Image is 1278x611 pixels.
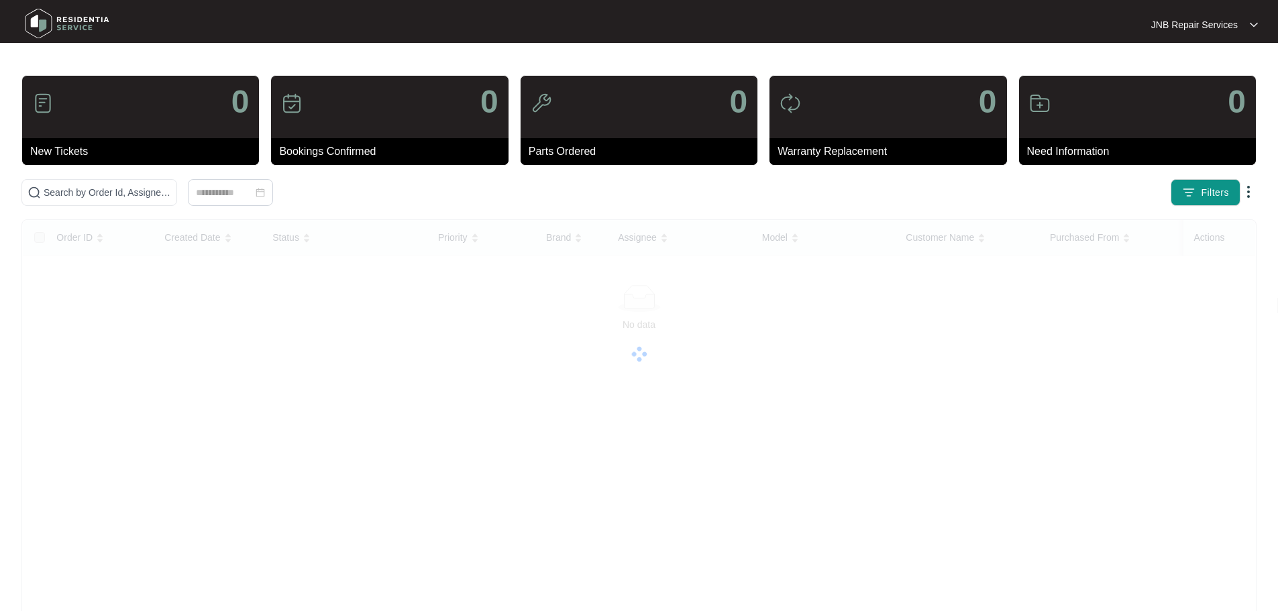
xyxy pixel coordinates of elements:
p: 0 [979,86,997,118]
img: filter icon [1182,186,1195,199]
img: residentia service logo [20,3,114,44]
p: Need Information [1027,144,1256,160]
input: Search by Order Id, Assignee Name, Customer Name, Brand and Model [44,185,171,200]
p: 0 [1228,86,1246,118]
p: New Tickets [30,144,259,160]
img: dropdown arrow [1240,184,1257,200]
img: icon [780,93,801,114]
img: search-icon [28,186,41,199]
img: icon [531,93,552,114]
span: Filters [1201,186,1229,200]
p: JNB Repair Services [1151,18,1238,32]
img: icon [281,93,303,114]
p: 0 [729,86,747,118]
p: Bookings Confirmed [279,144,508,160]
p: Warranty Replacement [778,144,1006,160]
p: Parts Ordered [529,144,757,160]
button: filter iconFilters [1171,179,1240,206]
img: icon [1029,93,1051,114]
p: 0 [231,86,250,118]
p: 0 [480,86,498,118]
img: icon [32,93,54,114]
img: dropdown arrow [1250,21,1258,28]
